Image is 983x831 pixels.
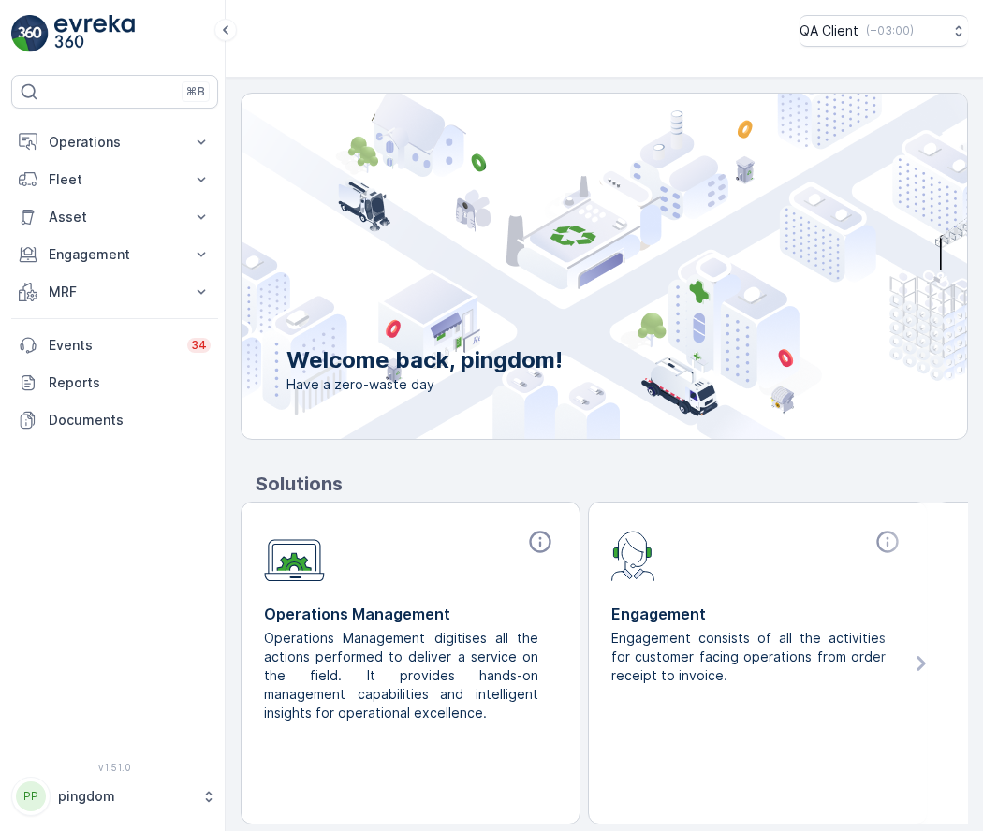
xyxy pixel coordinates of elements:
button: Fleet [11,161,218,198]
p: Engagement [49,245,181,264]
p: Engagement [611,603,904,625]
p: Operations [49,133,181,152]
button: Asset [11,198,218,236]
p: Operations Management digitises all the actions performed to deliver a service on the field. It p... [264,629,542,722]
img: logo_light-DOdMpM7g.png [54,15,135,52]
p: Documents [49,411,211,430]
span: Have a zero-waste day [286,375,563,394]
span: v 1.51.0 [11,762,218,773]
p: Solutions [256,470,968,498]
img: city illustration [157,94,967,439]
p: pingdom [58,787,192,806]
div: PP [16,781,46,811]
img: logo [11,15,49,52]
button: Engagement [11,236,218,273]
p: Reports [49,373,211,392]
button: MRF [11,273,218,311]
p: MRF [49,283,181,301]
p: Operations Management [264,603,557,625]
img: module-icon [264,529,325,582]
p: Welcome back, pingdom! [286,345,563,375]
a: Reports [11,364,218,401]
p: ( +03:00 ) [866,23,914,38]
a: Events34 [11,327,218,364]
a: Documents [11,401,218,439]
p: 34 [191,338,207,353]
button: Operations [11,124,218,161]
button: PPpingdom [11,777,218,816]
p: Engagement consists of all the activities for customer facing operations from order receipt to in... [611,629,889,685]
p: QA Client [800,22,858,40]
p: Asset [49,208,181,226]
img: module-icon [611,529,655,581]
button: QA Client(+03:00) [800,15,968,47]
p: Events [49,336,176,355]
p: ⌘B [186,84,205,99]
p: Fleet [49,170,181,189]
